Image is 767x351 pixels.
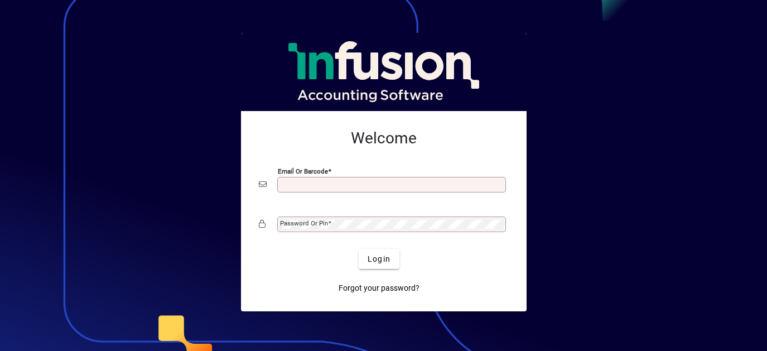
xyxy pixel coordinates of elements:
[278,167,328,175] mat-label: Email or Barcode
[339,282,419,294] span: Forgot your password?
[280,219,328,227] mat-label: Password or Pin
[334,278,424,298] a: Forgot your password?
[368,253,390,265] span: Login
[259,129,509,148] h2: Welcome
[359,249,399,269] button: Login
